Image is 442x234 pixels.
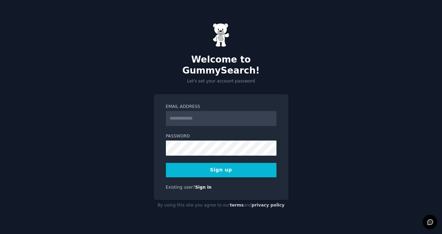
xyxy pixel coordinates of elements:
[166,163,276,177] button: Sign up
[154,54,288,76] h2: Welcome to GummySearch!
[154,78,288,85] p: Let's set your account password
[230,203,243,208] a: terms
[166,185,195,190] span: Existing user?
[154,200,288,211] div: By using this site you agree to our and
[166,133,276,140] label: Password
[252,203,285,208] a: privacy policy
[195,185,212,190] a: Sign in
[166,104,276,110] label: Email Address
[213,23,230,47] img: Gummy Bear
